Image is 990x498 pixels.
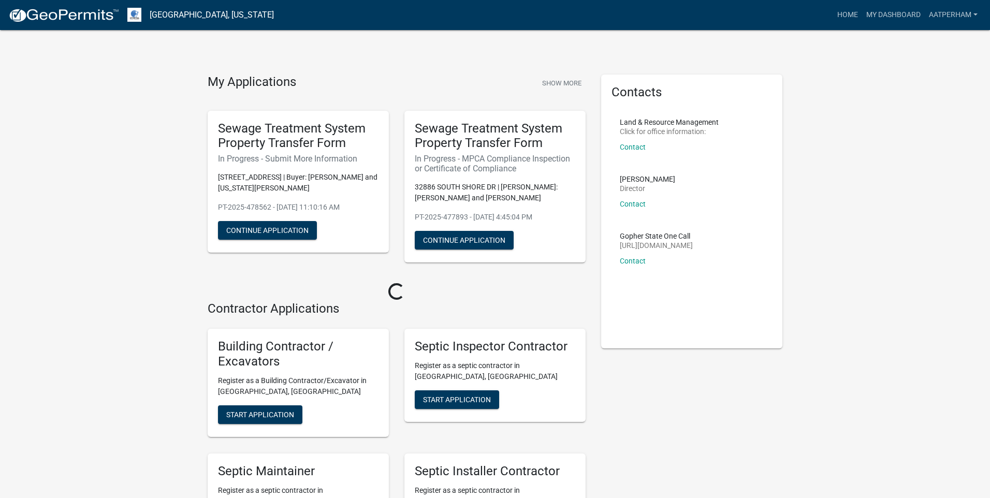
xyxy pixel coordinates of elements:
h5: Contacts [612,85,772,100]
h6: In Progress - MPCA Compliance Inspection or Certificate of Compliance [415,154,575,173]
p: 32886 SOUTH SHORE DR | [PERSON_NAME]: [PERSON_NAME] and [PERSON_NAME] [415,182,575,203]
img: Otter Tail County, Minnesota [127,8,141,22]
p: PT-2025-477893 - [DATE] 4:45:04 PM [415,212,575,223]
p: Gopher State One Call [620,232,693,240]
h6: In Progress - Submit More Information [218,154,378,164]
p: PT-2025-478562 - [DATE] 11:10:16 AM [218,202,378,213]
p: Register as a septic contractor in [GEOGRAPHIC_DATA], [GEOGRAPHIC_DATA] [415,360,575,382]
h5: Sewage Treatment System Property Transfer Form [218,121,378,151]
p: Director [620,185,675,192]
button: Show More [538,75,586,92]
a: Contact [620,257,646,265]
h5: Building Contractor / Excavators [218,339,378,369]
a: Contact [620,143,646,151]
p: Register as a Building Contractor/Excavator in [GEOGRAPHIC_DATA], [GEOGRAPHIC_DATA] [218,375,378,397]
p: [STREET_ADDRESS] | Buyer: [PERSON_NAME] and [US_STATE][PERSON_NAME] [218,172,378,194]
h5: Septic Inspector Contractor [415,339,575,354]
h5: Sewage Treatment System Property Transfer Form [415,121,575,151]
p: [PERSON_NAME] [620,175,675,183]
button: Start Application [218,405,302,424]
h5: Septic Maintainer [218,464,378,479]
h4: My Applications [208,75,296,90]
button: Continue Application [218,221,317,240]
a: My Dashboard [862,5,925,25]
p: Click for office information: [620,128,719,135]
p: Land & Resource Management [620,119,719,126]
p: [URL][DOMAIN_NAME] [620,242,693,249]
a: [GEOGRAPHIC_DATA], [US_STATE] [150,6,274,24]
h4: Contractor Applications [208,301,586,316]
a: Contact [620,200,646,208]
span: Start Application [226,410,294,418]
a: Home [833,5,862,25]
h5: Septic Installer Contractor [415,464,575,479]
button: Continue Application [415,231,514,250]
button: Start Application [415,390,499,409]
span: Start Application [423,396,491,404]
a: AATPerham [925,5,982,25]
